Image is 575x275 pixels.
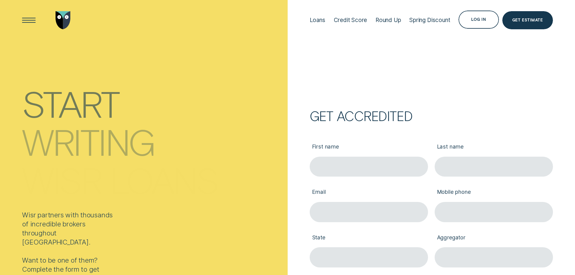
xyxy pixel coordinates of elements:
[22,81,284,184] h1: Start writing Wisr loans
[22,124,155,158] div: writing
[375,17,401,24] div: Round Up
[22,86,119,120] div: Start
[334,17,367,24] div: Credit Score
[435,229,553,247] label: Aggregator
[409,17,450,24] div: Spring Discount
[502,11,553,29] a: Get Estimate
[22,162,101,197] div: Wisr
[310,17,325,24] div: Loans
[310,111,553,121] h2: Get accredited
[110,162,218,197] div: loans
[458,11,499,29] button: Log in
[56,11,71,29] img: Wisr
[310,138,428,156] label: First name
[20,11,38,29] button: Open Menu
[435,184,553,202] label: Mobile phone
[435,138,553,156] label: Last name
[310,229,428,247] label: State
[310,184,428,202] label: Email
